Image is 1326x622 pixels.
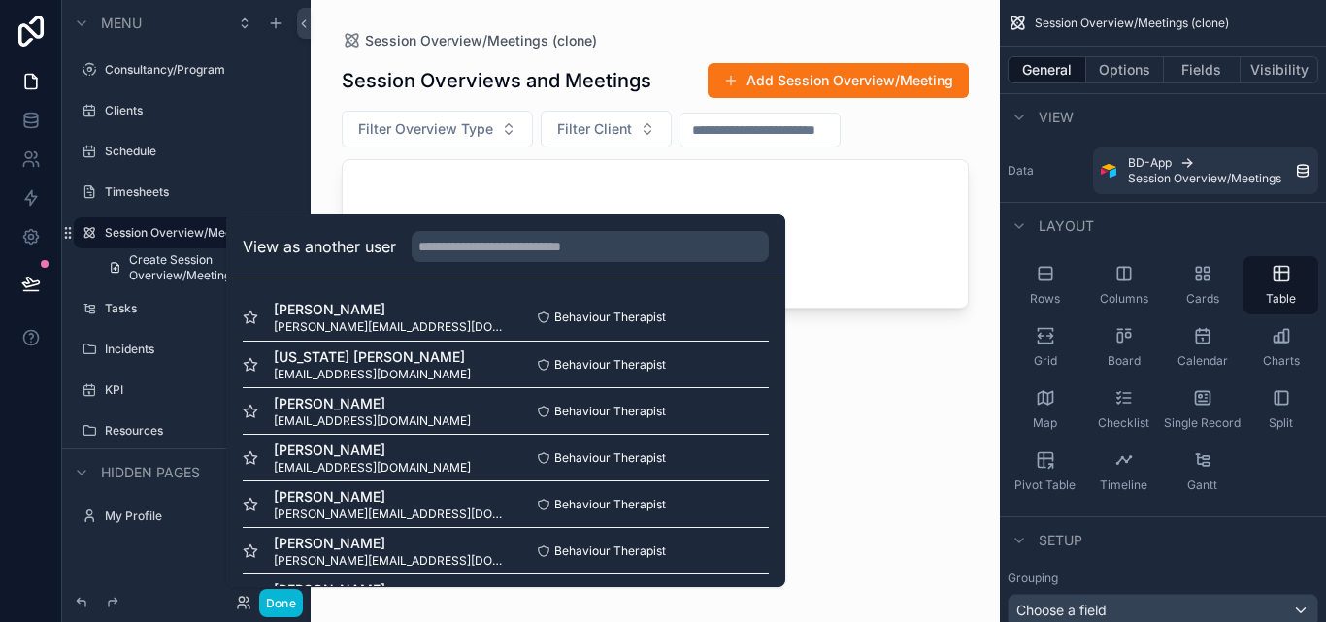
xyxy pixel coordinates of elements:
[105,301,295,316] label: Tasks
[101,463,200,482] span: Hidden pages
[274,580,506,600] span: [PERSON_NAME]
[1177,353,1228,369] span: Calendar
[105,423,268,439] label: Resources
[1263,353,1300,369] span: Charts
[105,103,295,118] label: Clients
[1101,163,1116,179] img: Airtable Logo
[554,310,666,325] span: Behaviour Therapist
[105,508,295,524] label: My Profile
[105,62,295,78] label: Consultancy/Program
[105,382,295,398] label: KPI
[1008,318,1082,376] button: Grid
[1186,291,1219,307] span: Cards
[1008,256,1082,314] button: Rows
[1243,380,1318,439] button: Split
[1086,256,1161,314] button: Columns
[1039,108,1074,127] span: View
[129,252,287,283] span: Create Session Overview/Meeting
[1165,318,1240,376] button: Calendar
[1014,477,1076,493] span: Pivot Table
[105,144,295,159] label: Schedule
[274,460,471,475] span: [EMAIL_ADDRESS][DOMAIN_NAME]
[1030,291,1060,307] span: Rows
[1034,353,1057,369] span: Grid
[101,14,142,33] span: Menu
[1269,415,1293,431] span: Split
[1008,380,1082,439] button: Map
[1086,56,1164,83] button: Options
[1187,477,1217,493] span: Gantt
[274,441,471,460] span: [PERSON_NAME]
[1008,56,1086,83] button: General
[274,507,506,522] span: [PERSON_NAME][EMAIL_ADDRESS][DOMAIN_NAME]
[1039,216,1094,236] span: Layout
[274,367,471,382] span: [EMAIL_ADDRESS][DOMAIN_NAME]
[1165,442,1240,501] button: Gantt
[1086,442,1161,501] button: Timeline
[1086,318,1161,376] button: Board
[554,357,666,373] span: Behaviour Therapist
[1165,380,1240,439] button: Single Record
[105,225,268,241] label: Session Overview/Meetings (clone)
[1164,415,1241,431] span: Single Record
[105,342,295,357] label: Incidents
[259,589,303,617] button: Done
[105,184,295,200] label: Timesheets
[274,394,471,413] span: [PERSON_NAME]
[1165,256,1240,314] button: Cards
[1128,171,1281,186] span: Session Overview/Meetings
[274,534,506,553] span: [PERSON_NAME]
[1100,477,1147,493] span: Timeline
[243,235,396,258] h2: View as another user
[1243,318,1318,376] button: Charts
[1128,155,1172,171] span: BD-App
[274,319,506,335] span: [PERSON_NAME][EMAIL_ADDRESS][DOMAIN_NAME]
[274,347,471,367] span: [US_STATE] [PERSON_NAME]
[1008,571,1058,586] label: Grouping
[554,543,666,559] span: Behaviour Therapist
[1164,56,1242,83] button: Fields
[554,450,666,466] span: Behaviour Therapist
[1093,147,1318,194] a: BD-AppSession Overview/Meetings
[1100,291,1148,307] span: Columns
[1086,380,1161,439] button: Checklist
[1033,415,1057,431] span: Map
[274,487,506,507] span: [PERSON_NAME]
[97,252,299,283] a: Create Session Overview/Meeting
[1108,353,1141,369] span: Board
[1035,16,1229,31] span: Session Overview/Meetings (clone)
[1098,415,1149,431] span: Checklist
[554,497,666,512] span: Behaviour Therapist
[1243,256,1318,314] button: Table
[1008,163,1085,179] label: Data
[1266,291,1296,307] span: Table
[554,404,666,419] span: Behaviour Therapist
[274,553,506,569] span: [PERSON_NAME][EMAIL_ADDRESS][DOMAIN_NAME]
[274,300,506,319] span: [PERSON_NAME]
[1039,531,1082,550] span: Setup
[274,413,471,429] span: [EMAIL_ADDRESS][DOMAIN_NAME]
[1008,442,1082,501] button: Pivot Table
[1241,56,1318,83] button: Visibility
